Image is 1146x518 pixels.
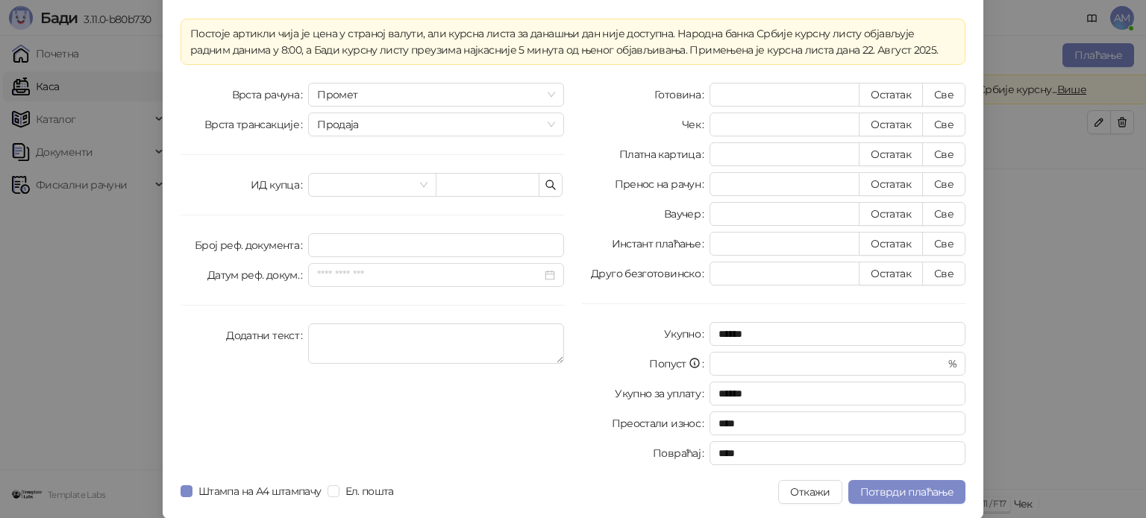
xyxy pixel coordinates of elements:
label: Додатни текст [226,323,308,347]
div: Постоје артикли чија је цена у страној валути, али курсна листа за данашњи дан није доступна. Нар... [190,25,956,58]
label: Попуст [649,352,710,376]
span: Продаја [317,113,555,136]
label: Готовина [654,83,710,107]
button: Све [922,172,965,196]
input: Датум реф. докум. [317,267,542,283]
span: Промет [317,83,555,106]
button: Све [922,113,965,136]
button: Све [922,83,965,107]
button: Све [922,202,965,226]
span: Потврди плаћање [860,485,954,499]
textarea: Додатни текст [308,323,564,364]
label: ИД купца [251,173,308,197]
label: Друго безготовинско [591,262,710,285]
button: Остатак [859,232,923,256]
button: Све [922,142,965,166]
label: Ваучер [664,202,710,226]
label: Преостали износ [612,411,710,435]
label: Чек [682,113,710,136]
button: Све [922,232,965,256]
button: Све [922,262,965,285]
button: Остатак [859,142,923,166]
button: Остатак [859,113,923,136]
input: Попуст [718,353,945,375]
label: Врста рачуна [232,83,309,107]
label: Укупно [664,322,710,346]
input: Број реф. документа [308,233,564,257]
button: Остатак [859,172,923,196]
button: Остатак [859,262,923,285]
label: Укупно за уплату [615,382,710,405]
span: Штампа на А4 штампачу [192,483,328,499]
label: Број реф. документа [195,233,308,257]
label: Повраћај [653,441,710,465]
button: Потврди плаћање [848,480,965,504]
span: Ел. пошта [339,483,400,499]
label: Врста трансакције [204,113,309,136]
label: Пренос на рачун [615,172,710,196]
button: Откажи [778,480,842,504]
label: Инстант плаћање [612,232,710,256]
button: Остатак [859,202,923,226]
label: Датум реф. докум. [207,263,309,287]
button: Остатак [859,83,923,107]
label: Платна картица [619,142,710,166]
